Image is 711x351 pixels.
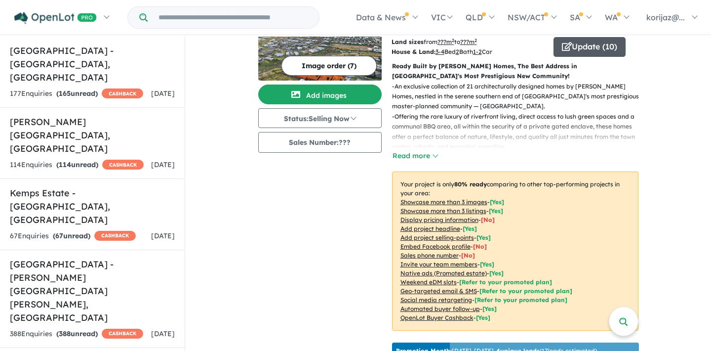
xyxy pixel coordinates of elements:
div: 114 Enquir ies [10,159,144,171]
img: Rawson Homes at Southlakes Estate - Dubbo [258,6,382,81]
span: [Yes] [476,314,490,321]
span: [DATE] [151,329,175,338]
button: Read more [392,150,438,162]
span: 114 [59,160,71,169]
span: [Yes] [489,269,504,277]
span: [Refer to your promoted plan] [459,278,552,286]
u: Geo-targeted email & SMS [400,287,477,295]
span: [ No ] [481,216,495,223]
input: Try estate name, suburb, builder or developer [150,7,317,28]
span: CASHBACK [102,329,143,339]
p: Ready Built by [PERSON_NAME] Homes, The Best Address in [GEOGRAPHIC_DATA]'s Most Prestigious New ... [392,61,638,82]
u: 1-2 [473,48,482,55]
u: Showcase more than 3 listings [400,207,486,215]
span: 165 [59,89,71,98]
u: Native ads (Promoted estate) [400,269,487,277]
span: to [454,38,477,45]
u: 2 [456,48,459,55]
p: - An exclusive collection of 21 architecturally designed homes by [PERSON_NAME] Homes, nestled in... [392,82,646,112]
span: [Refer to your promoted plan] [479,287,572,295]
u: Weekend eDM slots [400,278,457,286]
span: [ Yes ] [476,234,491,241]
span: [DATE] [151,160,175,169]
button: Image order (7) [281,56,377,76]
span: CASHBACK [102,160,144,170]
span: [ Yes ] [463,225,477,232]
b: House & Land: [392,48,435,55]
strong: ( unread) [56,329,98,338]
div: 67 Enquir ies [10,230,136,242]
span: [ No ] [473,243,487,250]
span: 388 [59,329,71,338]
span: CASHBACK [102,88,143,98]
u: ???m [460,38,477,45]
b: Land sizes [392,38,424,45]
span: [ Yes ] [490,198,504,206]
b: 80 % ready [454,180,487,188]
u: 3-4 [435,48,444,55]
span: [ Yes ] [480,261,494,268]
button: Status:Selling Now [258,108,382,128]
p: Bed Bath Car [392,47,546,57]
button: Sales Number:??? [258,132,382,153]
span: [DATE] [151,89,175,98]
u: Add project selling-points [400,234,474,241]
u: Add project headline [400,225,460,232]
div: 177 Enquir ies [10,88,143,100]
img: Openlot PRO Logo White [14,12,97,24]
strong: ( unread) [56,89,98,98]
h5: Kemps Estate - [GEOGRAPHIC_DATA] , [GEOGRAPHIC_DATA] [10,186,175,226]
u: Embed Facebook profile [400,243,471,250]
div: 388 Enquir ies [10,328,143,340]
u: OpenLot Buyer Cashback [400,314,474,321]
strong: ( unread) [56,160,98,169]
h5: [GEOGRAPHIC_DATA] - [PERSON_NAME][GEOGRAPHIC_DATA][PERSON_NAME] , [GEOGRAPHIC_DATA] [10,258,175,324]
u: Invite your team members [400,261,477,268]
p: Your project is only comparing to other top-performing projects in your area: - - - - - - - - - -... [392,172,638,331]
sup: 2 [452,38,454,43]
span: [Refer to your promoted plan] [474,296,567,304]
span: 67 [55,231,63,240]
strong: ( unread) [53,231,90,240]
u: Social media retargeting [400,296,472,304]
span: korijaz@... [646,12,685,22]
sup: 2 [474,38,477,43]
p: - Offering the rare luxury of riverfront living, direct access to lush green spaces and a communa... [392,112,646,152]
h5: [GEOGRAPHIC_DATA] - [GEOGRAPHIC_DATA] , [GEOGRAPHIC_DATA] [10,44,175,84]
u: Showcase more than 3 images [400,198,487,206]
u: Display pricing information [400,216,478,223]
button: Add images [258,85,382,104]
p: from [392,37,546,47]
u: Sales phone number [400,252,459,259]
u: ??? m [437,38,454,45]
span: [ Yes ] [489,207,503,215]
h5: [PERSON_NAME][GEOGRAPHIC_DATA] , [GEOGRAPHIC_DATA] [10,115,175,155]
span: [ No ] [461,252,475,259]
span: CASHBACK [94,231,136,241]
span: [Yes] [482,305,497,312]
span: [DATE] [151,231,175,240]
button: Update (10) [553,37,626,57]
u: Automated buyer follow-up [400,305,480,312]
